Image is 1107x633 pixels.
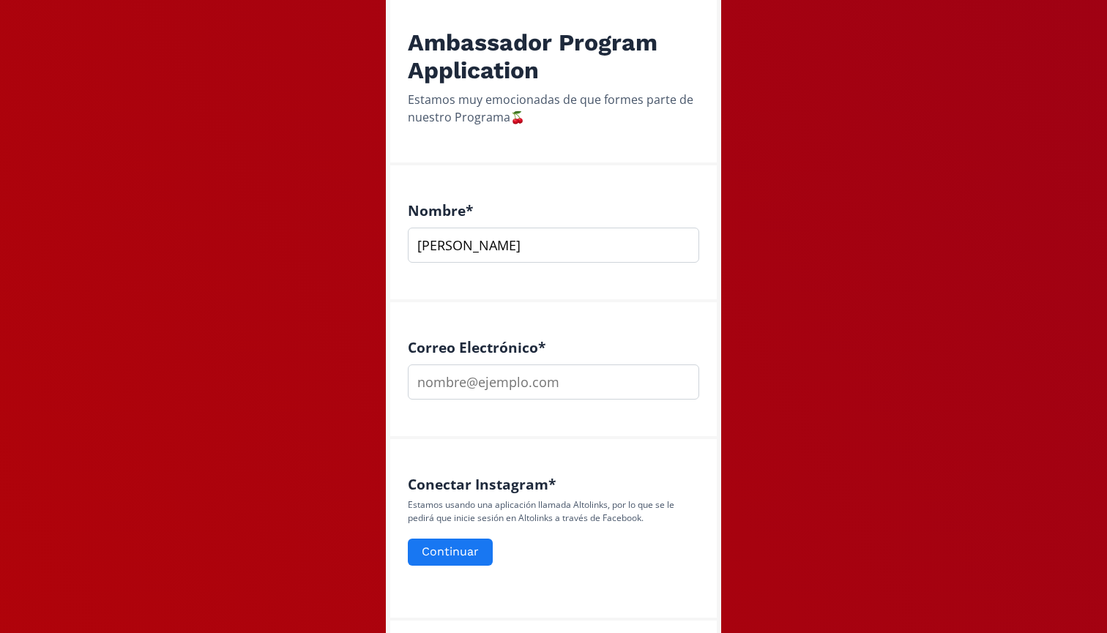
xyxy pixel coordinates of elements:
[408,364,699,400] input: nombre@ejemplo.com
[408,339,699,356] h4: Correo Electrónico *
[408,202,699,219] h4: Nombre *
[408,29,699,85] h2: Ambassador Program Application
[408,539,493,566] button: Continuar
[408,476,699,492] h4: Conectar Instagram *
[408,228,699,263] input: Escribe aquí tu respuesta...
[408,498,699,525] p: Estamos usando una aplicación llamada Altolinks, por lo que se le pedirá que inicie sesión en Alt...
[408,91,699,126] div: Estamos muy emocionadas de que formes parte de nuestro Programa🍒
